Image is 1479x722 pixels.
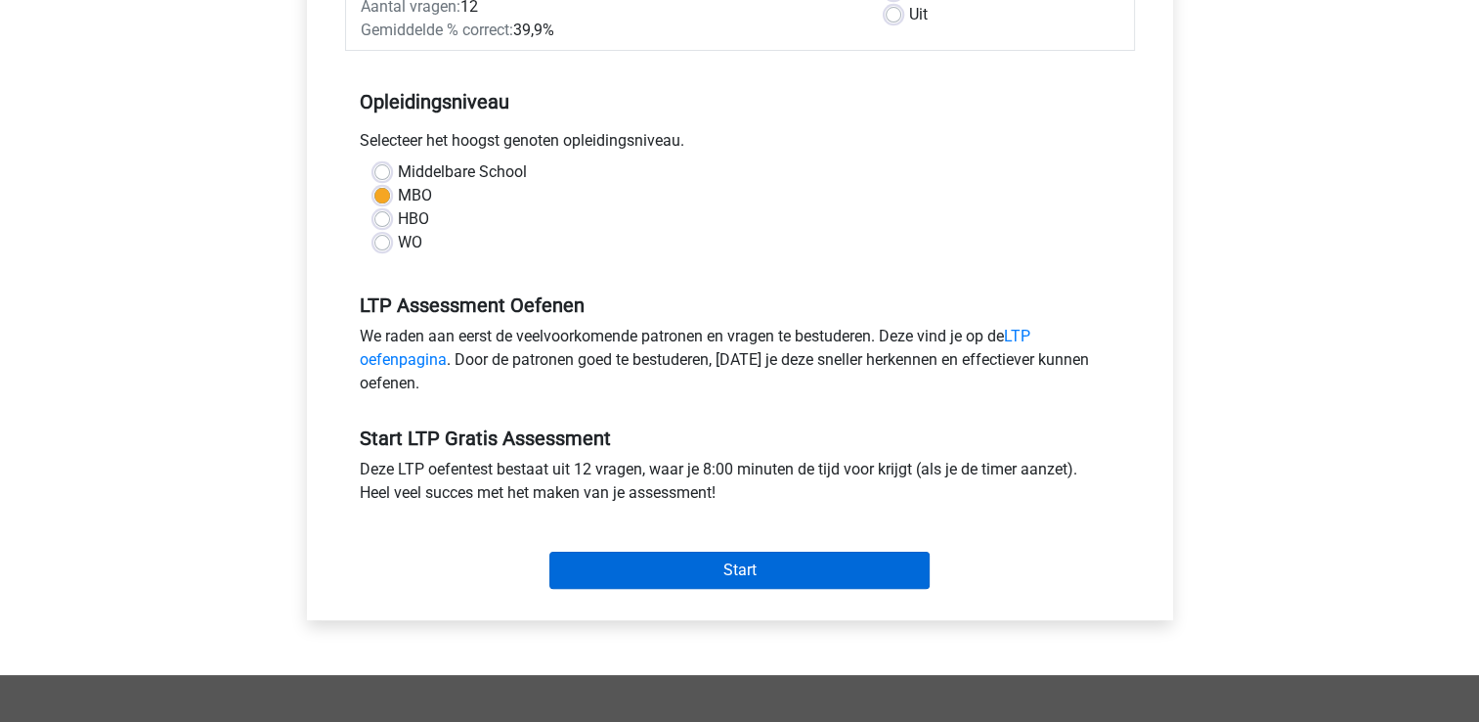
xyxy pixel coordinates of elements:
div: Deze LTP oefentest bestaat uit 12 vragen, waar je 8:00 minuten de tijd voor krijgt (als je de tim... [345,458,1135,513]
label: MBO [398,184,432,207]
h5: LTP Assessment Oefenen [360,293,1120,317]
div: We raden aan eerst de veelvoorkomende patronen en vragen te bestuderen. Deze vind je op de . Door... [345,325,1135,403]
div: 39,9% [346,19,871,42]
div: Selecteer het hoogst genoten opleidingsniveau. [345,129,1135,160]
label: Middelbare School [398,160,527,184]
label: HBO [398,207,429,231]
h5: Opleidingsniveau [360,82,1120,121]
label: WO [398,231,422,254]
span: Gemiddelde % correct: [361,21,513,39]
label: Uit [909,3,928,26]
h5: Start LTP Gratis Assessment [360,427,1120,450]
input: Start [549,552,930,589]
